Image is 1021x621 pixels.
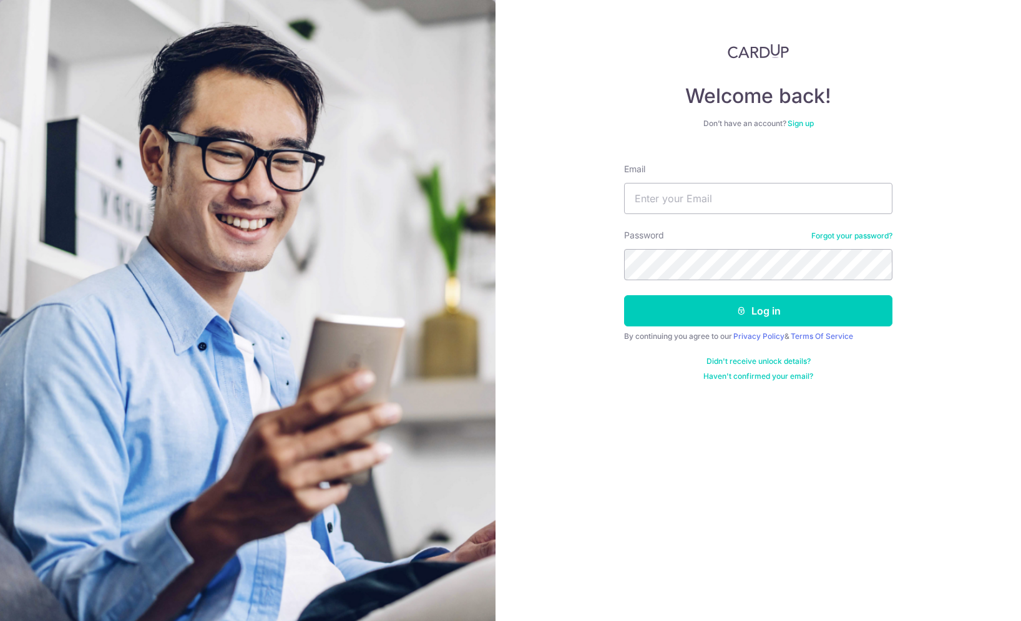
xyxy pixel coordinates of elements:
[624,331,892,341] div: By continuing you agree to our &
[624,84,892,109] h4: Welcome back!
[703,371,813,381] a: Haven't confirmed your email?
[706,356,811,366] a: Didn't receive unlock details?
[624,163,645,175] label: Email
[624,183,892,214] input: Enter your Email
[788,119,814,128] a: Sign up
[624,119,892,129] div: Don’t have an account?
[728,44,789,59] img: CardUp Logo
[733,331,784,341] a: Privacy Policy
[624,229,664,242] label: Password
[811,231,892,241] a: Forgot your password?
[791,331,853,341] a: Terms Of Service
[624,295,892,326] button: Log in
